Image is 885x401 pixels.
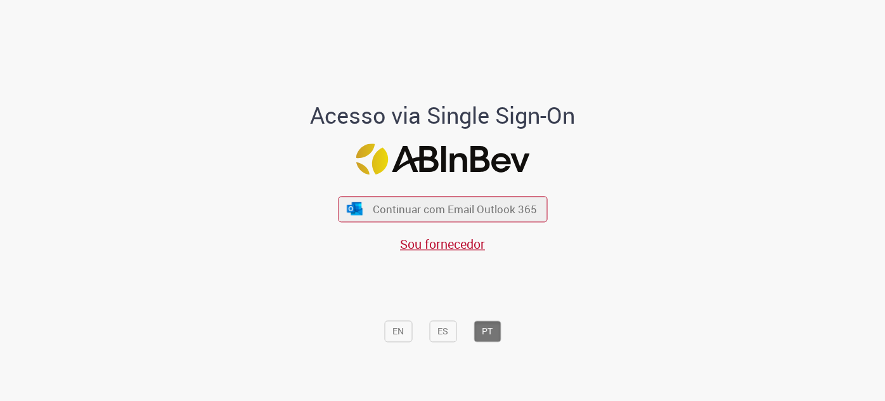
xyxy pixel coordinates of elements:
button: EN [384,320,412,342]
a: Sou fornecedor [400,235,485,253]
button: ícone Azure/Microsoft 360 Continuar com Email Outlook 365 [338,196,547,222]
img: Logo ABInBev [356,143,529,174]
h1: Acesso via Single Sign-On [267,103,619,129]
button: ES [429,320,456,342]
span: Continuar com Email Outlook 365 [373,202,537,216]
img: ícone Azure/Microsoft 360 [346,202,364,215]
button: PT [474,320,501,342]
